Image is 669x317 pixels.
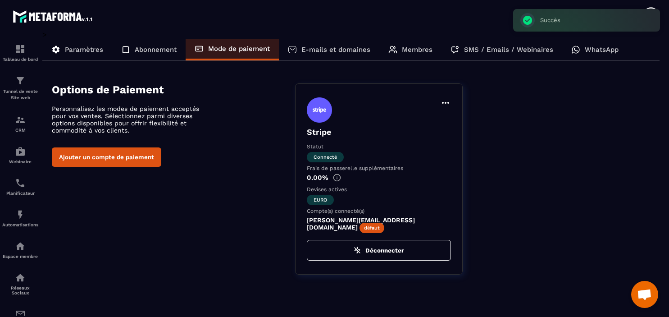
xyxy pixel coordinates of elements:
[307,127,451,137] p: Stripe
[307,97,332,123] img: stripe.9bed737a.svg
[2,57,38,62] p: Tableau de bord
[2,222,38,227] p: Automatisations
[2,108,38,139] a: formationformationCRM
[52,147,161,167] button: Ajouter un compte de paiement
[15,272,26,283] img: social-network
[307,195,334,205] span: euro
[631,281,658,308] a: Ouvrir le chat
[2,285,38,295] p: Réseaux Sociaux
[333,174,341,182] img: info-gr.5499bf25.svg
[402,46,432,54] p: Membres
[13,8,94,24] img: logo
[2,234,38,266] a: automationsautomationsEspace membre
[307,152,344,162] span: Connecté
[307,143,451,150] p: Statut
[2,266,38,302] a: social-networksocial-networkRéseaux Sociaux
[15,115,26,125] img: formation
[2,254,38,259] p: Espace membre
[354,247,361,254] img: zap-off.84e09383.svg
[307,174,451,182] p: 0.00%
[15,44,26,55] img: formation
[65,46,103,54] p: Paramètres
[2,191,38,196] p: Planificateur
[307,208,451,214] p: Compte(s) connecté(s)
[15,146,26,157] img: automations
[301,46,370,54] p: E-mails et domaines
[360,223,384,233] span: défaut
[15,209,26,220] img: automations
[307,165,451,171] p: Frais de passerelle supplémentaires
[2,128,38,133] p: CRM
[42,30,660,288] div: >
[2,171,38,202] a: schedulerschedulerPlanificateur
[2,88,38,101] p: Tunnel de vente Site web
[15,178,26,188] img: scheduler
[464,46,553,54] p: SMS / Emails / Webinaires
[208,45,270,53] p: Mode de paiement
[585,46,619,54] p: WhatsApp
[2,202,38,234] a: automationsautomationsAutomatisations
[52,83,295,96] h4: Options de Paiement
[52,105,209,134] p: Personnalisez les modes de paiement acceptés pour vos ventes. Sélectionnez parmi diverses options...
[307,186,451,193] p: Devises actives
[15,241,26,252] img: automations
[307,240,451,261] button: Déconnecter
[2,69,38,108] a: formationformationTunnel de vente Site web
[2,159,38,164] p: Webinaire
[135,46,177,54] p: Abonnement
[15,75,26,86] img: formation
[307,216,451,231] p: [PERSON_NAME][EMAIL_ADDRESS][DOMAIN_NAME]
[2,37,38,69] a: formationformationTableau de bord
[2,139,38,171] a: automationsautomationsWebinaire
